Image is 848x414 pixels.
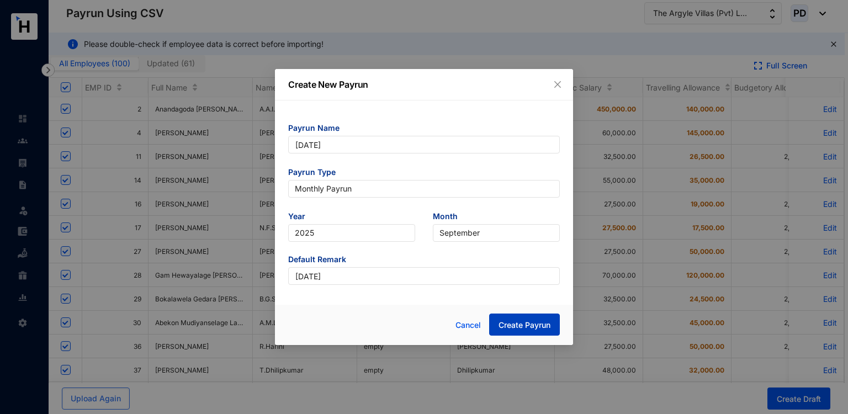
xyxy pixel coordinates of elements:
span: 2025 [295,225,409,241]
span: Cancel [455,319,481,331]
span: Month [433,211,560,224]
span: Default Remark [288,254,560,267]
span: Payrun Type [288,167,560,180]
button: Create Payrun [489,314,560,336]
span: Monthly Payrun [295,181,553,197]
span: Create Payrun [499,320,550,331]
span: Year [288,211,415,224]
p: Create New Payrun [288,78,560,91]
button: Close [552,78,564,91]
input: Eg: November Payrun [288,136,560,153]
span: September [439,225,553,241]
span: close [553,80,562,89]
input: Eg: Salary November [288,267,560,285]
span: Payrun Name [288,123,560,136]
button: Cancel [447,314,489,336]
